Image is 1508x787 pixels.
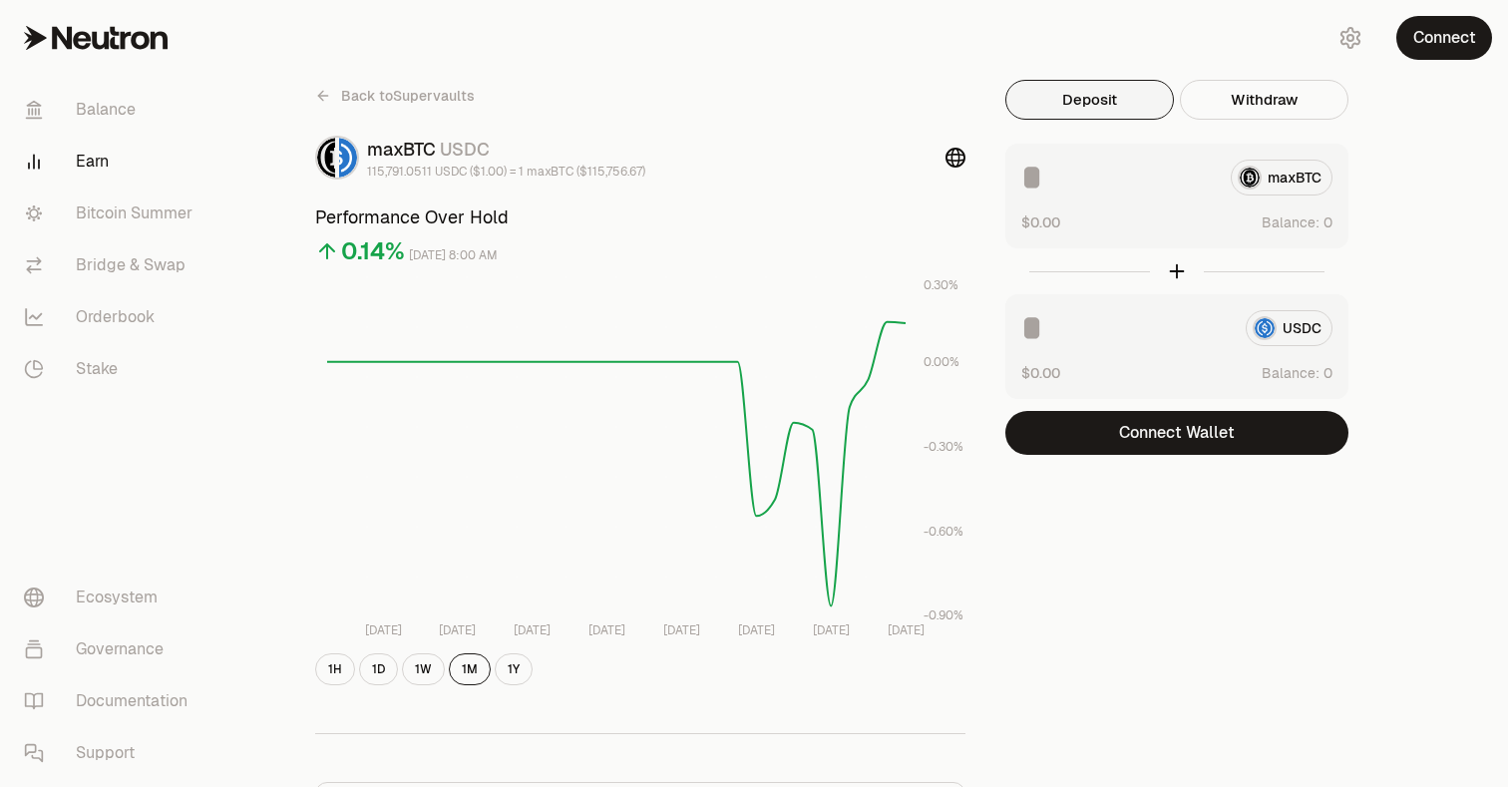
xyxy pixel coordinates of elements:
tspan: [DATE] [588,622,625,638]
a: Stake [8,343,215,395]
button: 1D [359,653,398,685]
button: Connect [1396,16,1492,60]
a: Orderbook [8,291,215,343]
button: Withdraw [1180,80,1348,120]
tspan: [DATE] [738,622,775,638]
tspan: [DATE] [888,622,925,638]
img: maxBTC Logo [317,138,335,178]
tspan: -0.60% [924,524,963,540]
span: Back to Supervaults [341,86,475,106]
h3: Performance Over Hold [315,203,965,231]
button: 1Y [495,653,533,685]
div: [DATE] 8:00 AM [409,244,498,267]
button: Deposit [1005,80,1174,120]
span: Balance: [1262,363,1319,383]
div: maxBTC [367,136,645,164]
tspan: -0.90% [924,607,963,623]
button: 1W [402,653,445,685]
button: $0.00 [1021,211,1060,232]
button: Connect Wallet [1005,411,1348,455]
a: Governance [8,623,215,675]
button: $0.00 [1021,362,1060,383]
span: Balance: [1262,212,1319,232]
tspan: [DATE] [439,622,476,638]
tspan: 0.00% [924,354,959,370]
div: 0.14% [341,235,405,267]
tspan: [DATE] [813,622,850,638]
tspan: -0.30% [924,439,963,455]
a: Bitcoin Summer [8,188,215,239]
a: Earn [8,136,215,188]
img: USDC Logo [339,138,357,178]
a: Back toSupervaults [315,80,475,112]
tspan: [DATE] [663,622,700,638]
a: Documentation [8,675,215,727]
a: Balance [8,84,215,136]
a: Bridge & Swap [8,239,215,291]
tspan: [DATE] [365,622,402,638]
div: 115,791.0511 USDC ($1.00) = 1 maxBTC ($115,756.67) [367,164,645,180]
a: Support [8,727,215,779]
tspan: [DATE] [514,622,551,638]
tspan: 0.30% [924,277,958,293]
span: USDC [440,138,490,161]
a: Ecosystem [8,572,215,623]
button: 1H [315,653,355,685]
button: 1M [449,653,491,685]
